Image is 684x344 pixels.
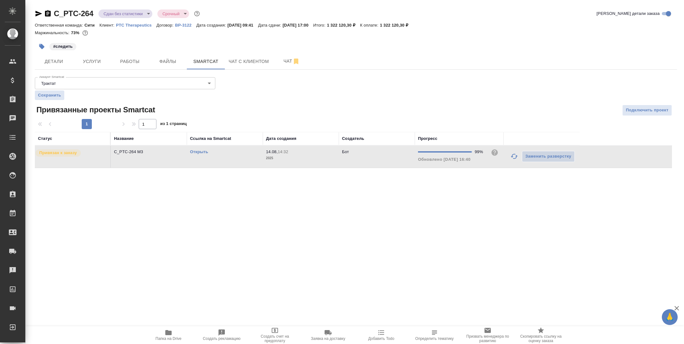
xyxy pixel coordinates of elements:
span: Привязанные проекты Smartcat [35,105,155,115]
span: 🙏 [664,310,675,324]
p: [DATE] 09:41 [227,23,258,28]
span: Чат с клиентом [229,58,269,66]
p: К оплате: [360,23,380,28]
span: Призвать менеджера по развитию [465,334,510,343]
span: Сохранить [38,92,61,98]
p: 2025 [266,155,336,161]
span: [PERSON_NAME] детали заказа [597,10,660,17]
span: Заявка на доставку [311,336,345,341]
p: Дата создания: [196,23,227,28]
div: Создатель [342,135,364,142]
div: Прогресс [418,135,437,142]
button: Определить тематику [408,326,461,344]
button: 300480.02 RUB; [81,29,89,37]
p: 14.08, [266,149,278,154]
button: Срочный [161,11,181,16]
span: Скопировать ссылку на оценку заказа [518,334,564,343]
p: #следить [53,43,73,50]
span: Услуги [77,58,107,66]
span: Файлы [153,58,183,66]
span: Чат [276,57,307,65]
button: Призвать менеджера по развитию [461,326,514,344]
span: Детали [39,58,69,66]
span: из 1 страниц [160,120,187,129]
span: Добавить Todo [368,336,394,341]
span: Обновлено [DATE] 16:40 [418,157,471,162]
p: Ответственная команда: [35,23,85,28]
a: C_PTC-264 [54,9,93,18]
button: Доп статусы указывают на важность/срочность заказа [193,9,201,18]
span: Создать рекламацию [203,336,241,341]
div: 99% [475,149,486,155]
p: ВР-3122 [175,23,196,28]
span: Создать счет на предоплату [252,334,298,343]
div: Дата создания [266,135,296,142]
p: Бот [342,149,349,154]
div: Ссылка на Smartcat [190,135,231,142]
p: Клиент: [99,23,116,28]
span: Подключить проект [626,107,668,114]
button: Скопировать ссылку на оценку заказа [514,326,567,344]
p: Маржинальность: [35,30,71,35]
p: 14:32 [278,149,288,154]
button: Добавить Todo [355,326,408,344]
div: Сдан без статистики [98,9,152,18]
div: Сдан без статистики [157,9,189,18]
p: Договор: [156,23,175,28]
button: Трактат [39,81,58,86]
p: Привязан к заказу [39,150,77,156]
button: Сдан без статистики [102,11,145,16]
a: Открыть [190,149,208,154]
svg: Отписаться [292,58,300,65]
button: Создать рекламацию [195,326,248,344]
span: Smartcat [191,58,221,66]
button: 🙏 [662,309,678,325]
button: Заменить разверстку [522,151,575,162]
button: Заявка на доставку [301,326,355,344]
p: C_PTC-264 M3 [114,149,184,155]
span: Папка на Drive [155,336,181,341]
p: 73% [71,30,81,35]
a: ВР-3122 [175,22,196,28]
button: Скопировать ссылку [44,10,52,17]
button: Создать счет на предоплату [248,326,301,344]
div: Статус [38,135,52,142]
button: Обновить прогресс [507,149,522,164]
button: Сохранить [35,91,64,100]
p: 1 322 120,30 ₽ [380,23,413,28]
div: Трактат [35,77,215,89]
button: Подключить проект [622,105,672,116]
p: Дата сдачи: [258,23,282,28]
p: 1 322 120,30 ₽ [327,23,360,28]
p: [DATE] 17:00 [282,23,313,28]
button: Добавить тэг [35,40,49,53]
span: Работы [115,58,145,66]
span: следить [49,43,77,49]
a: PTC Therapeutics [116,22,156,28]
div: Название [114,135,134,142]
p: PTC Therapeutics [116,23,156,28]
button: Папка на Drive [142,326,195,344]
p: Итого: [313,23,327,28]
p: Сити [85,23,99,28]
button: Скопировать ссылку для ЯМессенджера [35,10,42,17]
span: Определить тематику [415,336,453,341]
span: Заменить разверстку [525,153,571,160]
